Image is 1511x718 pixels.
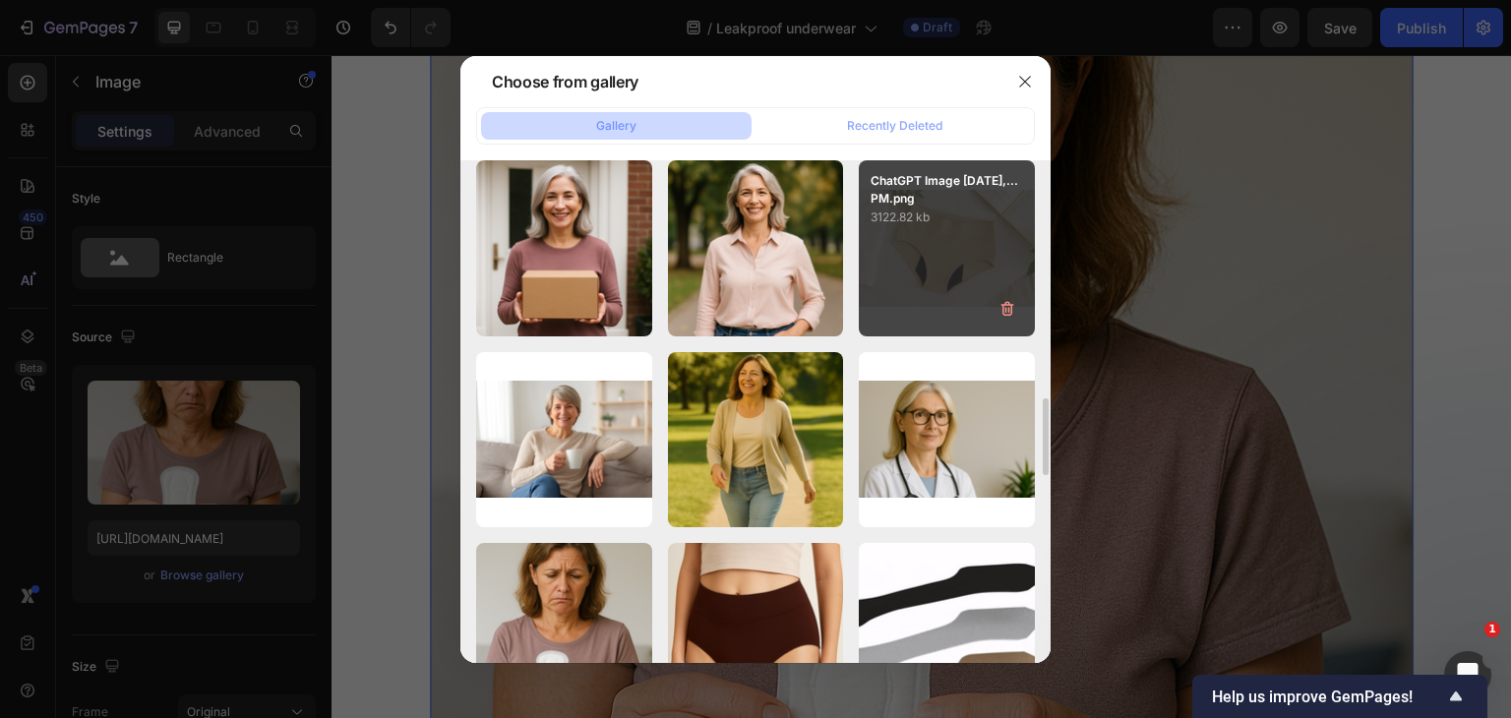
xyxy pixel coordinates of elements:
[481,112,752,140] button: Gallery
[871,208,1023,227] p: 3122.82 kb
[1212,685,1468,708] button: Show survey - Help us improve GemPages!
[668,352,844,528] img: image
[1212,688,1444,706] span: Help us improve GemPages!
[492,70,638,93] div: Choose from gallery
[476,160,652,336] img: image
[1484,622,1500,637] span: 1
[476,381,652,498] img: image
[596,117,636,135] div: Gallery
[668,160,844,336] img: image
[859,381,1035,498] img: image
[759,112,1030,140] button: Recently Deleted
[1444,651,1491,698] iframe: Intercom live chat
[871,172,1023,208] p: ChatGPT Image [DATE],...PM.png
[847,117,942,135] div: Recently Deleted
